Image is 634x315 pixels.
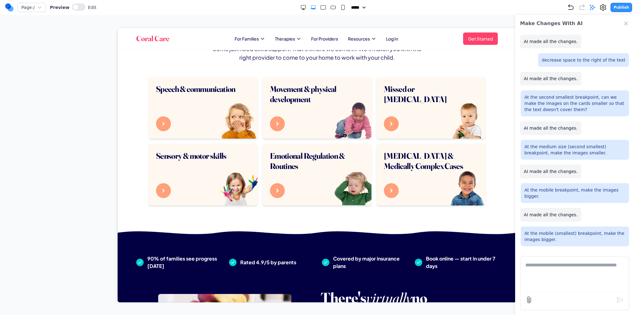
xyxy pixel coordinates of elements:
p: AI made all the changes. [524,76,578,82]
p: decrease space to the right of the text [542,57,625,63]
h3: [MEDICAL_DATA] & Medically Complex Cases [266,123,351,144]
h2: Make Changes With AI [520,20,583,27]
span: virtually [249,261,294,279]
button: Large [320,4,326,11]
button: Small [340,4,346,11]
button: Learn more about Missed or delayed milestones [266,89,281,104]
h3: Movement & physical development [152,57,237,77]
p: AI made all the changes. [524,38,578,45]
button: Page:/ [17,3,46,12]
b: Book online — start in under 7 days [308,228,378,242]
b: 90% of families see progress [DATE] [30,228,99,242]
h3: Sensory & motor skills [38,123,123,132]
button: Learn more about Autism & Medically Complex Cases [266,156,281,170]
button: Publish [610,3,632,12]
h3: Missed or [MEDICAL_DATA] [266,57,351,77]
span: There's [203,261,249,279]
button: Extra Large [310,4,316,11]
p: At the medium size (second smallest) breakpoint, make the images smaller. [524,144,625,156]
p: AI made all the changes. [524,212,578,218]
iframe: Preview [117,27,517,303]
button: Learn more about Emotional Regulation & Routines [152,156,167,170]
b: Rated 4.9/5 by parents [123,231,179,238]
button: Learn more about Sensory & motor skills [38,156,53,170]
b: Covered by major insurance plans [215,228,282,242]
button: Learn more about Movement & physical development [152,89,167,104]
span: Page: / [21,4,35,11]
p: At the second smallest breakpoint, can we make the images on the cards smaller so that the text d... [524,94,625,113]
p: At the mobile (smallest) breakpoint, make the images bigger. [524,230,625,243]
h3: Emotional Regulation & Routines [152,123,237,141]
p: AI made all the changes. [524,168,578,175]
button: Medium [330,4,336,11]
button: Undo [567,4,575,11]
span: Edit [88,4,96,11]
span: Preview [50,4,69,11]
button: Close Chat [623,20,629,27]
p: AI made all the changes. [524,125,578,131]
p: At the mobile breakpoint, make the images bigger. [524,187,625,199]
button: Double Extra Large [300,4,306,11]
